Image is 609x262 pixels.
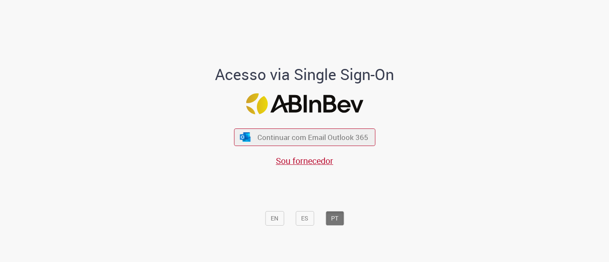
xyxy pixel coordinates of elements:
[276,155,333,167] a: Sou fornecedor
[246,93,363,114] img: Logo ABInBev
[239,132,251,141] img: ícone Azure/Microsoft 360
[296,211,314,226] button: ES
[186,66,424,83] h1: Acesso via Single Sign-On
[234,128,375,146] button: ícone Azure/Microsoft 360 Continuar com Email Outlook 365
[257,132,368,142] span: Continuar com Email Outlook 365
[265,211,284,226] button: EN
[325,211,344,226] button: PT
